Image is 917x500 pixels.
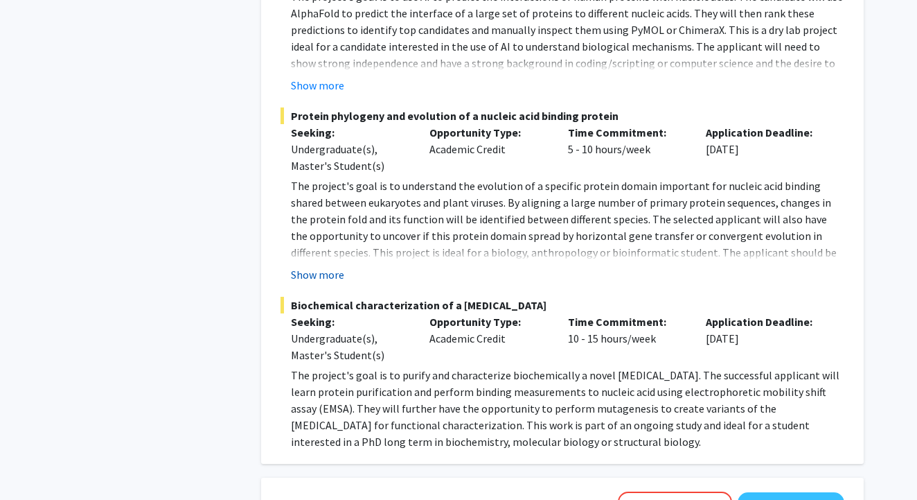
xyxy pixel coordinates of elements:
div: [DATE] [695,313,834,363]
span: Protein phylogeny and evolution of a nucleic acid binding protein [281,107,844,124]
div: Academic Credit [419,124,558,174]
p: Seeking: [291,313,409,330]
span: Biochemical characterization of a [MEDICAL_DATA] [281,297,844,313]
button: Show more [291,266,344,283]
p: Application Deadline: [706,313,823,330]
p: Seeking: [291,124,409,141]
p: Time Commitment: [568,124,686,141]
p: The project's goal is to understand the evolution of a specific protein domain important for nucl... [291,178,844,294]
div: Undergraduate(s), Master's Student(s) [291,141,409,174]
div: 5 - 10 hours/week [558,124,696,174]
p: The project's goal is to purify and characterize biochemically a novel [MEDICAL_DATA]. The succes... [291,367,844,450]
div: 10 - 15 hours/week [558,313,696,363]
div: Undergraduate(s), Master's Student(s) [291,330,409,363]
div: [DATE] [695,124,834,174]
button: Show more [291,77,344,94]
p: Opportunity Type: [429,124,547,141]
iframe: Chat [10,438,59,490]
div: Academic Credit [419,313,558,363]
p: Opportunity Type: [429,313,547,330]
p: Application Deadline: [706,124,823,141]
p: Time Commitment: [568,313,686,330]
